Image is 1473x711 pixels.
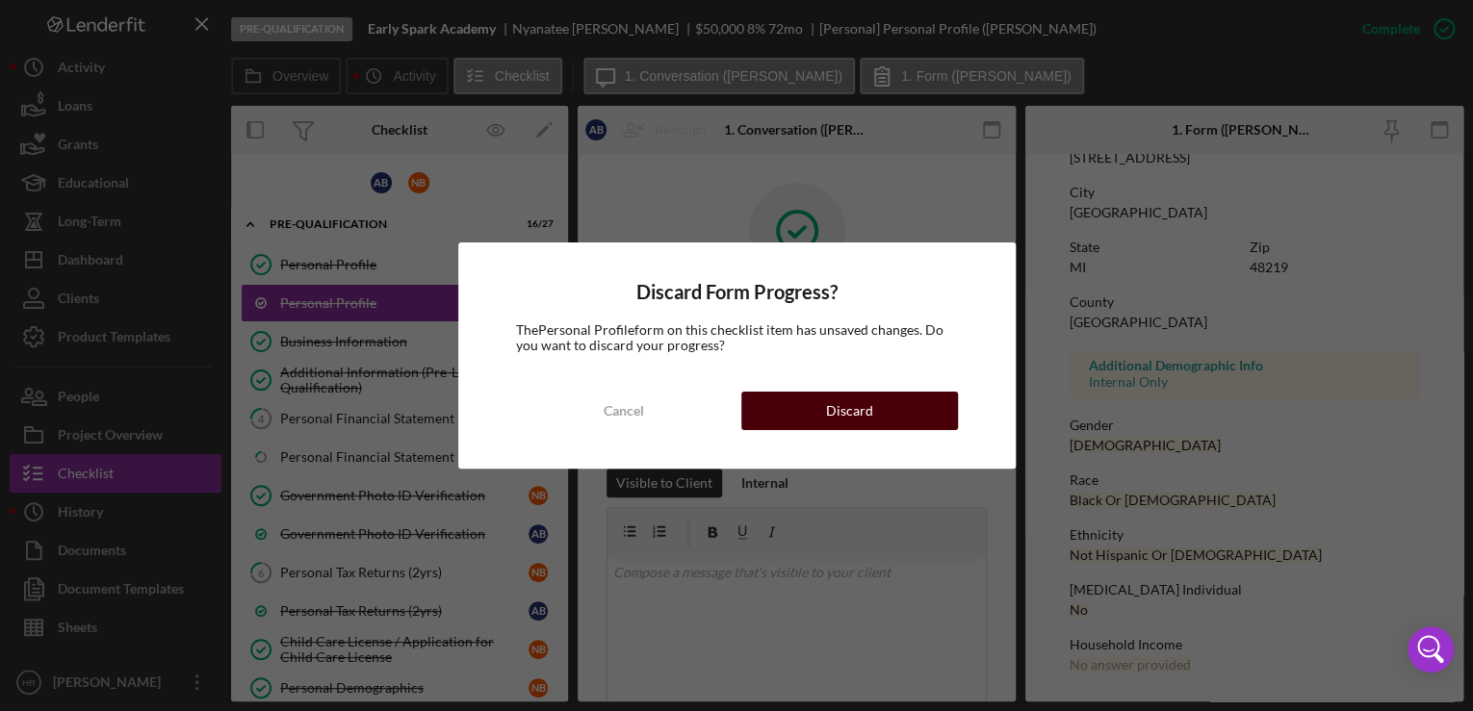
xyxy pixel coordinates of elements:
[826,392,873,430] div: Discard
[1408,626,1454,673] div: Open Intercom Messenger
[516,321,943,353] span: The Personal Profile form on this checklist item has unsaved changes. Do you want to discard your...
[604,392,644,430] div: Cancel
[516,281,958,303] h4: Discard Form Progress?
[516,392,733,430] button: Cancel
[741,392,958,430] button: Discard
